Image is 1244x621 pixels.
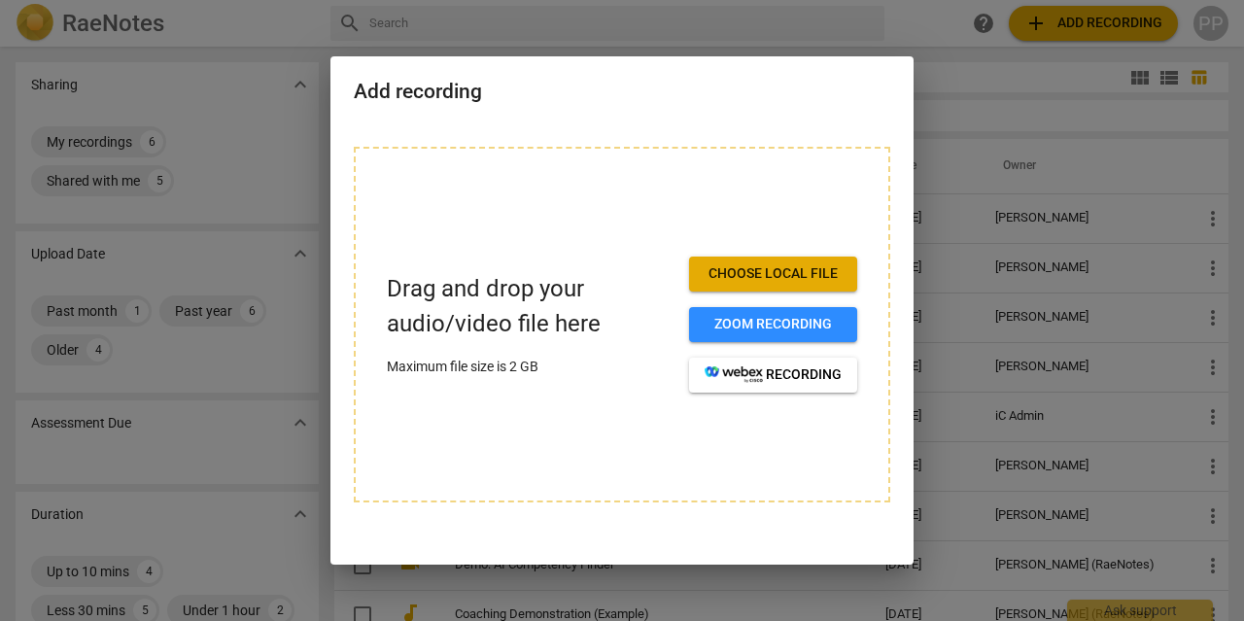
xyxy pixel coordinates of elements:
p: Maximum file size is 2 GB [387,357,674,377]
p: Drag and drop your audio/video file here [387,272,674,340]
h2: Add recording [354,80,890,104]
button: Zoom recording [689,307,857,342]
button: Choose local file [689,257,857,292]
span: recording [705,365,842,385]
span: Zoom recording [705,315,842,334]
span: Choose local file [705,264,842,284]
button: recording [689,358,857,393]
